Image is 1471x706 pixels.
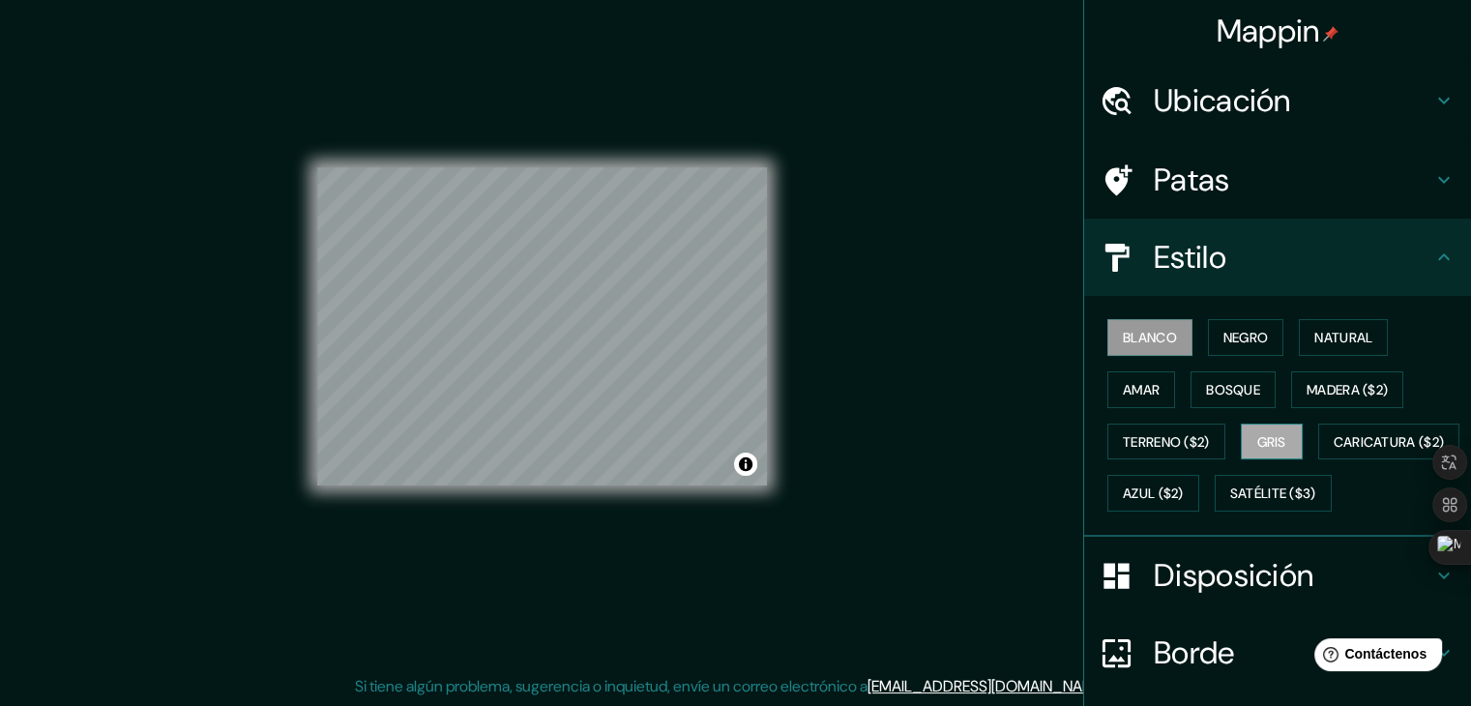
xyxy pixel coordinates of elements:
div: Borde [1084,614,1471,691]
font: Ubicación [1154,80,1291,121]
font: Blanco [1123,329,1177,346]
iframe: Lanzador de widgets de ayuda [1299,631,1450,685]
font: Mappin [1217,11,1320,51]
button: Satélite ($3) [1215,475,1332,512]
font: Amar [1123,381,1160,398]
img: pin-icon.png [1323,26,1339,42]
canvas: Mapa [317,167,767,485]
font: Gris [1257,433,1286,451]
button: Amar [1107,371,1175,408]
div: Disposición [1084,537,1471,614]
font: Patas [1154,160,1230,200]
button: Natural [1299,319,1388,356]
button: Blanco [1107,319,1192,356]
font: Disposición [1154,555,1313,596]
font: Madera ($2) [1307,381,1388,398]
font: Borde [1154,632,1235,673]
button: Terreno ($2) [1107,424,1225,460]
a: [EMAIL_ADDRESS][DOMAIN_NAME] [868,676,1106,696]
font: Satélite ($3) [1230,485,1316,503]
font: Si tiene algún problema, sugerencia o inquietud, envíe un correo electrónico a [355,676,868,696]
button: Activar o desactivar atribución [734,453,757,476]
button: Caricatura ($2) [1318,424,1460,460]
font: Natural [1314,329,1372,346]
button: Gris [1241,424,1303,460]
button: Madera ($2) [1291,371,1403,408]
button: Azul ($2) [1107,475,1199,512]
font: Terreno ($2) [1123,433,1210,451]
button: Bosque [1191,371,1276,408]
font: Estilo [1154,237,1226,278]
font: Azul ($2) [1123,485,1184,503]
div: Ubicación [1084,62,1471,139]
button: Negro [1208,319,1284,356]
div: Patas [1084,141,1471,219]
div: Estilo [1084,219,1471,296]
font: Negro [1223,329,1269,346]
font: Bosque [1206,381,1260,398]
font: Caricatura ($2) [1334,433,1445,451]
